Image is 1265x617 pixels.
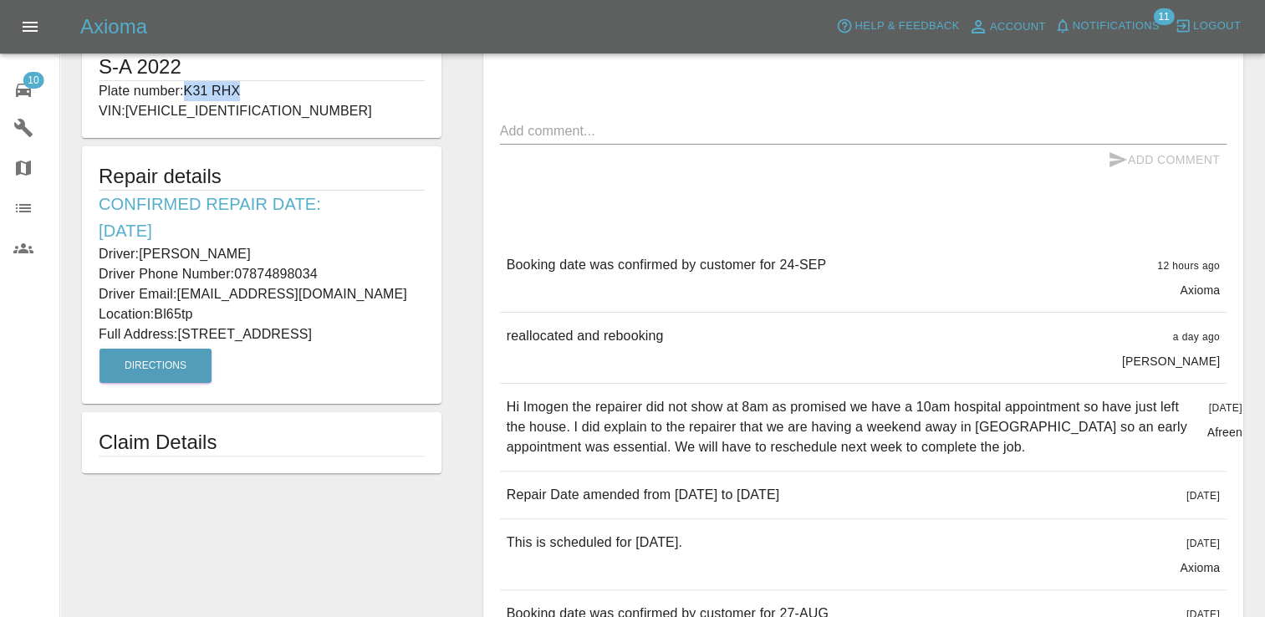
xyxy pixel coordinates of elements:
p: Location: Bl65tp [99,304,425,324]
button: Open drawer [10,7,50,47]
span: [DATE] [1186,538,1220,549]
span: Help & Feedback [854,17,959,36]
p: reallocated and rebooking [507,326,664,346]
p: Full Address: [STREET_ADDRESS] [99,324,425,344]
p: This is scheduled for [DATE]. [507,533,682,553]
span: 10 [23,72,43,89]
p: Axioma [1180,559,1220,576]
span: Logout [1193,17,1241,36]
span: 12 hours ago [1157,260,1220,272]
button: Logout [1171,13,1245,39]
p: VIN: [VEHICLE_IDENTIFICATION_NUMBER] [99,101,425,121]
p: Driver Email: [EMAIL_ADDRESS][DOMAIN_NAME] [99,284,425,304]
p: Axioma [1180,282,1220,298]
span: [DATE] [1209,402,1242,414]
h6: Confirmed Repair Date: [DATE] [99,191,425,244]
button: Help & Feedback [832,13,963,39]
p: Booking date was confirmed by customer for 24-SEP [507,255,827,275]
span: 11 [1153,8,1174,25]
h5: Axioma [80,13,147,40]
span: Account [990,18,1046,37]
p: Driver: [PERSON_NAME] [99,244,425,264]
a: Account [964,13,1050,40]
button: Directions [99,349,212,383]
p: Afreen [1207,424,1242,441]
h5: Repair details [99,163,425,190]
p: [PERSON_NAME] [1122,353,1220,370]
p: Driver Phone Number: 07874898034 [99,264,425,284]
p: Plate number: K31 RHX [99,81,425,101]
span: a day ago [1173,331,1220,343]
p: Hi Imogen the repairer did not show at 8am as promised we have a 10am hospital appointment so hav... [507,397,1194,457]
h1: Claim Details [99,429,425,456]
span: Notifications [1073,17,1160,36]
span: [DATE] [1186,490,1220,502]
p: Repair Date amended from [DATE] to [DATE] [507,485,780,505]
button: Notifications [1050,13,1164,39]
